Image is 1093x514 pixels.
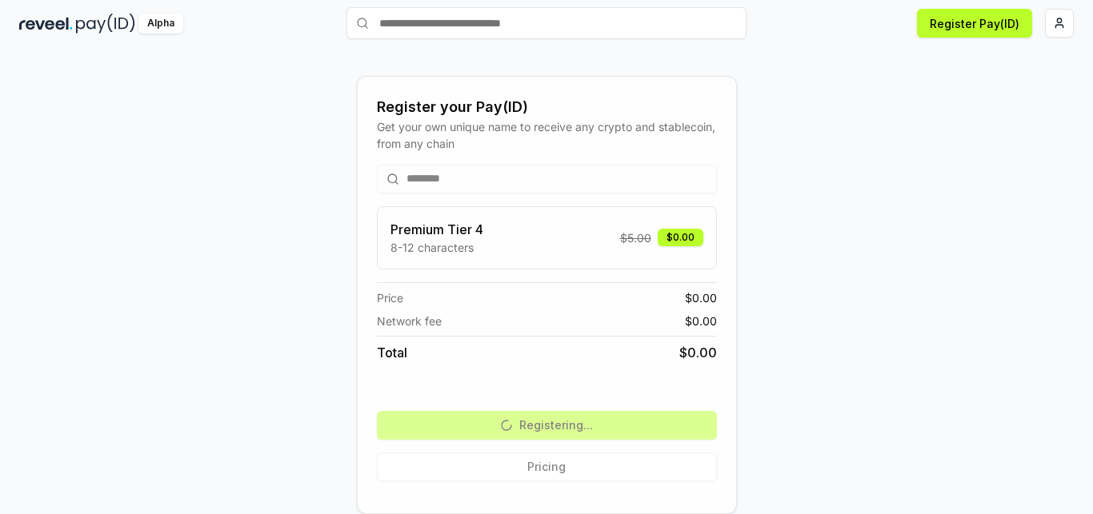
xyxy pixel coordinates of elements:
[19,14,73,34] img: reveel_dark
[390,220,483,239] h3: Premium Tier 4
[377,313,442,329] span: Network fee
[685,313,717,329] span: $ 0.00
[917,9,1032,38] button: Register Pay(ID)
[679,343,717,362] span: $ 0.00
[138,14,183,34] div: Alpha
[377,118,717,152] div: Get your own unique name to receive any crypto and stablecoin, from any chain
[620,229,651,246] span: $ 5.00
[685,289,717,306] span: $ 0.00
[658,229,703,246] div: $0.00
[76,14,135,34] img: pay_id
[377,343,407,362] span: Total
[377,96,717,118] div: Register your Pay(ID)
[390,239,483,256] p: 8-12 characters
[377,289,403,306] span: Price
